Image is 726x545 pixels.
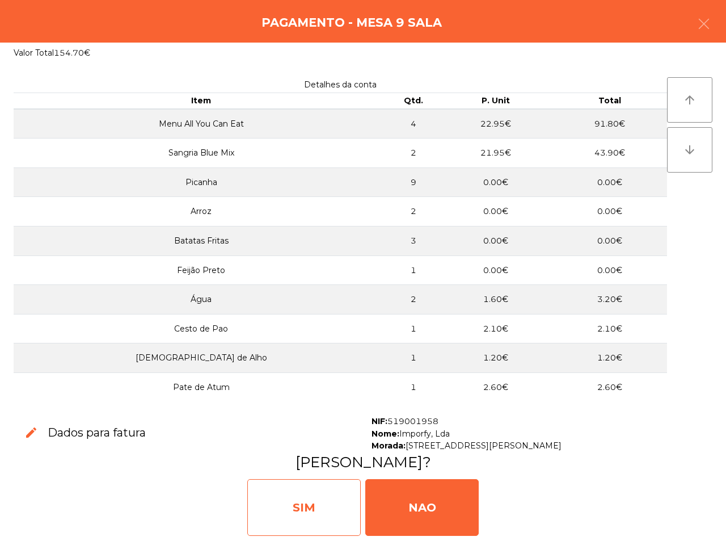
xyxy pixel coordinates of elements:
[389,93,438,109] th: Qtd.
[553,343,667,373] td: 1.20€
[438,139,552,168] td: 21.95€
[438,372,552,402] td: 2.60€
[389,343,438,373] td: 1
[15,417,48,449] button: edit
[389,255,438,285] td: 1
[389,372,438,402] td: 1
[372,441,406,451] span: Morada:
[304,79,377,90] span: Detalhes da conta
[13,452,713,472] h3: [PERSON_NAME]?
[389,227,438,256] td: 3
[389,109,438,139] td: 4
[14,197,389,227] td: Arroz
[438,197,552,227] td: 0.00€
[553,285,667,315] td: 3.20€
[683,93,697,107] i: arrow_upward
[553,197,667,227] td: 0.00€
[14,255,389,285] td: Feijão Preto
[553,314,667,343] td: 2.10€
[553,93,667,109] th: Total
[389,285,438,315] td: 2
[438,255,552,285] td: 0.00€
[553,139,667,168] td: 43.90€
[54,48,90,58] span: 154.70€
[389,314,438,343] td: 1
[14,167,389,197] td: Picanha
[438,109,552,139] td: 22.95€
[553,372,667,402] td: 2.60€
[438,167,552,197] td: 0.00€
[14,227,389,256] td: Batatas Fritas
[438,314,552,343] td: 2.10€
[389,167,438,197] td: 9
[372,416,387,426] span: NIF:
[553,109,667,139] td: 91.80€
[438,227,552,256] td: 0.00€
[247,479,361,536] div: SIM
[406,441,562,451] span: [STREET_ADDRESS][PERSON_NAME]
[553,167,667,197] td: 0.00€
[553,255,667,285] td: 0.00€
[14,139,389,168] td: Sangria Blue Mix
[365,479,479,536] div: NAO
[14,343,389,373] td: [DEMOGRAPHIC_DATA] de Alho
[14,285,389,315] td: Água
[14,372,389,402] td: Pate de Atum
[389,139,438,168] td: 2
[387,416,438,426] span: 519001958
[438,343,552,373] td: 1.20€
[14,314,389,343] td: Cesto de Pao
[14,48,54,58] span: Valor Total
[438,285,552,315] td: 1.60€
[667,77,712,123] button: arrow_upward
[14,93,389,109] th: Item
[261,14,442,31] h4: Pagamento - Mesa 9 Sala
[667,127,712,173] button: arrow_downward
[553,227,667,256] td: 0.00€
[14,109,389,139] td: Menu All You Can Eat
[24,426,38,439] span: edit
[438,93,552,109] th: P. Unit
[683,143,697,157] i: arrow_downward
[372,429,399,439] span: Nome:
[389,197,438,227] td: 2
[399,429,450,439] span: Imporfy, Lda
[48,425,146,441] h3: Dados para fatura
